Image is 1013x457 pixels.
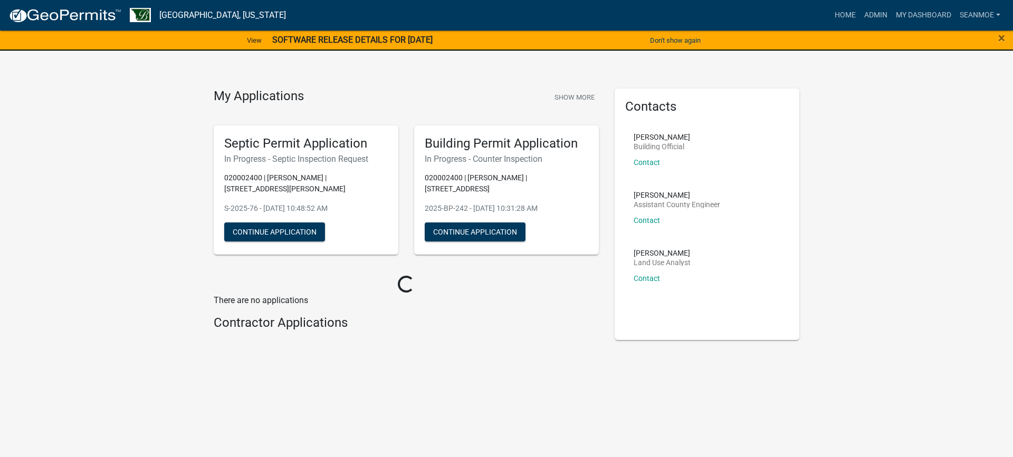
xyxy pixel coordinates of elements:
button: Close [998,32,1005,44]
p: Land Use Analyst [634,259,691,266]
h4: My Applications [214,89,304,104]
p: Building Official [634,143,690,150]
a: My Dashboard [892,5,955,25]
button: Don't show again [646,32,705,49]
p: 020002400 | [PERSON_NAME] | [STREET_ADDRESS] [425,172,588,195]
a: SeanMoe [955,5,1005,25]
h5: Septic Permit Application [224,136,388,151]
a: Contact [634,158,660,167]
p: S-2025-76 - [DATE] 10:48:52 AM [224,203,388,214]
p: 020002400 | [PERSON_NAME] | [STREET_ADDRESS][PERSON_NAME] [224,172,388,195]
h4: Contractor Applications [214,315,599,330]
button: Continue Application [425,222,525,241]
p: Assistant County Engineer [634,201,720,208]
a: Contact [634,216,660,225]
span: × [998,31,1005,45]
h5: Building Permit Application [425,136,588,151]
a: [GEOGRAPHIC_DATA], [US_STATE] [159,6,286,24]
strong: SOFTWARE RELEASE DETAILS FOR [DATE] [272,35,433,45]
h6: In Progress - Counter Inspection [425,154,588,164]
button: Continue Application [224,222,325,241]
a: Home [830,5,860,25]
a: Admin [860,5,892,25]
a: View [243,32,266,49]
p: 2025-BP-242 - [DATE] 10:31:28 AM [425,203,588,214]
h5: Contacts [625,99,789,114]
p: There are no applications [214,294,599,307]
p: [PERSON_NAME] [634,133,690,141]
button: Show More [550,89,599,106]
h6: In Progress - Septic Inspection Request [224,154,388,164]
wm-workflow-list-section: Contractor Applications [214,315,599,335]
img: Benton County, Minnesota [130,8,151,22]
p: [PERSON_NAME] [634,191,720,199]
a: Contact [634,274,660,283]
p: [PERSON_NAME] [634,249,691,257]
